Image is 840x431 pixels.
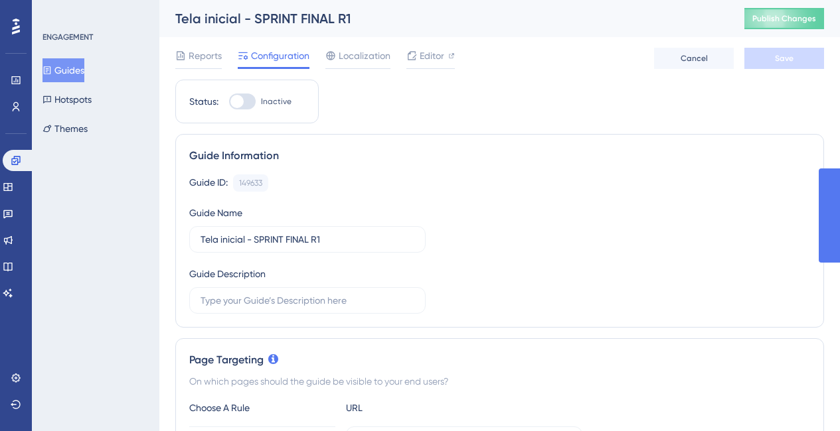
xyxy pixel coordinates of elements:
[346,400,492,416] div: URL
[189,266,266,282] div: Guide Description
[189,48,222,64] span: Reports
[744,8,824,29] button: Publish Changes
[42,88,92,111] button: Hotspots
[261,96,292,107] span: Inactive
[189,93,218,109] div: Status:
[189,174,228,192] div: Guide ID:
[744,48,824,69] button: Save
[201,293,414,308] input: Type your Guide’s Description here
[189,373,810,389] div: On which pages should the guide be visible to your end users?
[175,9,711,28] div: Tela inicial - SPRINT FINAL R1
[189,400,335,416] div: Choose A Rule
[251,48,309,64] span: Configuration
[189,352,810,368] div: Page Targeting
[420,48,444,64] span: Editor
[784,379,824,418] iframe: UserGuiding AI Assistant Launcher
[201,232,414,247] input: Type your Guide’s Name here
[42,117,88,141] button: Themes
[681,53,708,64] span: Cancel
[189,148,810,164] div: Guide Information
[654,48,734,69] button: Cancel
[189,205,242,221] div: Guide Name
[339,48,390,64] span: Localization
[239,178,262,188] div: 149633
[775,53,794,64] span: Save
[42,58,84,82] button: Guides
[752,13,816,24] span: Publish Changes
[42,32,93,42] div: ENGAGEMENT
